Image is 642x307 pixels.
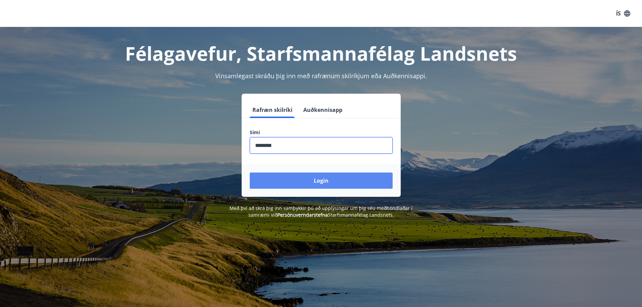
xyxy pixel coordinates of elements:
[87,40,556,66] h1: Félagavefur, Starfsmannafélag Landsnets
[612,7,634,20] button: ÍS
[215,72,427,80] span: Vinsamlegast skráðu þig inn með rafrænum skilríkjum eða Auðkennisappi.
[250,129,393,136] label: Sími
[277,212,328,218] a: Persónuverndarstefna
[250,102,295,118] button: Rafræn skilríki
[301,102,345,118] button: Auðkennisapp
[250,173,393,189] button: Login
[230,205,412,218] span: Með því að skrá þig inn samþykkir þú að upplýsingar um þig séu meðhöndlaðar í samræmi við Starfsm...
